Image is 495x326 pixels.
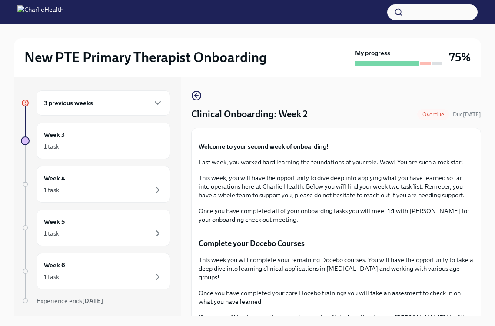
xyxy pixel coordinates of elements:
[44,273,59,281] div: 1 task
[82,297,103,305] strong: [DATE]
[199,173,474,200] p: This week, you will have the opportunity to dive deep into applying what you have learned so far ...
[199,143,329,150] strong: Welcome to your second week of onboarding!
[44,130,65,140] h6: Week 3
[17,5,63,19] img: CharlieHealth
[355,49,390,57] strong: My progress
[463,111,481,118] strong: [DATE]
[199,256,474,282] p: This week you will complete your remaining Docebo courses. You will have the opportunity to take ...
[199,238,474,249] p: Complete your Docebo Courses
[44,173,65,183] h6: Week 4
[449,50,471,65] h3: 75%
[453,111,481,118] span: Due
[191,108,308,121] h4: Clinical Onboarding: Week 2
[199,206,474,224] p: Once you have completed all of your onboarding tasks you will meet 1:1 with [PERSON_NAME] for you...
[44,98,93,108] h6: 3 previous weeks
[199,289,474,306] p: Once you have completed your core Docebo trainings you will take an assesment to check in on what...
[21,210,170,246] a: Week 51 task
[37,297,103,305] span: Experience ends
[44,142,59,151] div: 1 task
[21,166,170,203] a: Week 41 task
[44,260,65,270] h6: Week 6
[24,49,267,66] h2: New PTE Primary Therapist Onboarding
[21,253,170,289] a: Week 61 task
[199,158,474,166] p: Last week, you worked hard learning the foundations of your role. Wow! You are such a rock star!
[44,229,59,238] div: 1 task
[417,111,449,118] span: Overdue
[44,217,65,226] h6: Week 5
[44,186,59,194] div: 1 task
[21,123,170,159] a: Week 31 task
[37,90,170,116] div: 3 previous weeks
